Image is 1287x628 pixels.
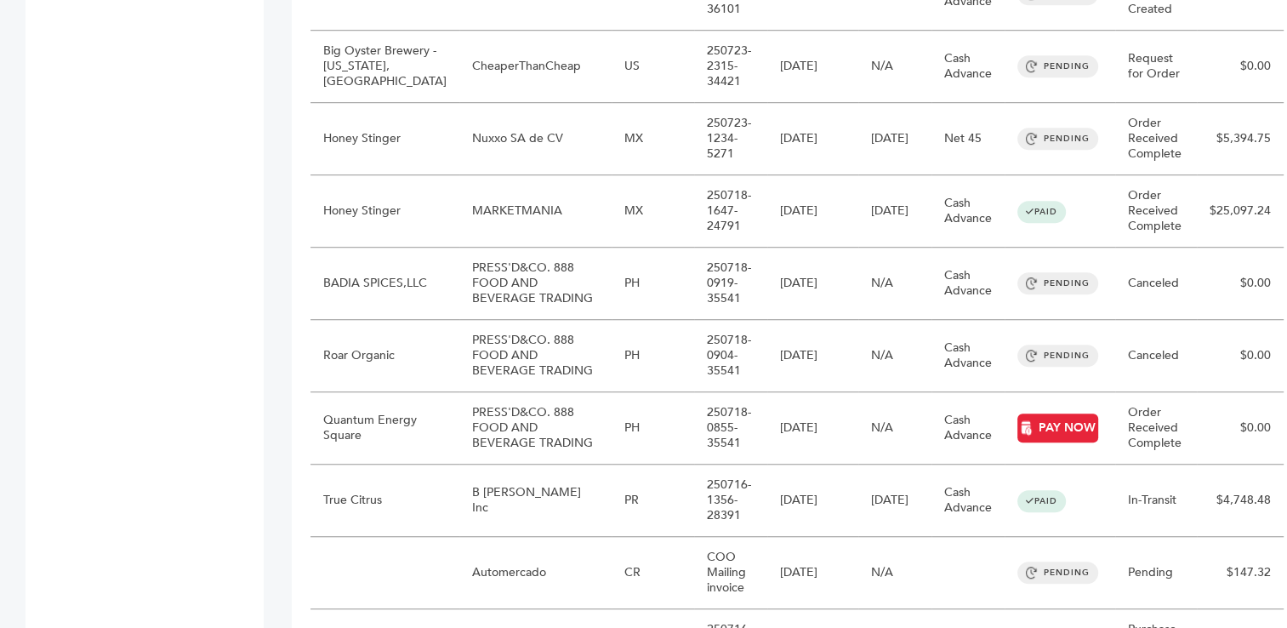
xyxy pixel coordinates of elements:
[1017,128,1098,150] span: PENDING
[931,465,1005,537] td: Cash Advance
[310,248,459,320] td: BADIA SPICES,LLC
[459,465,612,537] td: B [PERSON_NAME] Inc
[767,320,858,392] td: [DATE]
[858,392,931,465] td: N/A
[1197,103,1284,175] td: $5,394.75
[310,320,459,392] td: Roar Organic
[858,465,931,537] td: [DATE]
[931,248,1005,320] td: Cash Advance
[310,392,459,465] td: Quantum Energy Square
[1017,345,1098,367] span: PENDING
[767,31,858,103] td: [DATE]
[1017,490,1066,512] span: PAID
[858,537,931,609] td: N/A
[1197,31,1284,103] td: $0.00
[931,320,1005,392] td: Cash Advance
[858,103,931,175] td: [DATE]
[1115,320,1197,392] td: Canceled
[459,320,612,392] td: PRESS'D&CO. 888 FOOD AND BEVERAGE TRADING
[1017,414,1098,442] a: PAY NOW
[310,31,459,103] td: Big Oyster Brewery - [US_STATE], [GEOGRAPHIC_DATA]
[694,537,767,609] td: COO Mailing invoice
[931,175,1005,248] td: Cash Advance
[1115,103,1197,175] td: Order Received Complete
[694,31,767,103] td: 250723-2315-34421
[612,175,694,248] td: MX
[858,248,931,320] td: N/A
[1197,392,1284,465] td: $0.00
[694,175,767,248] td: 250718-1647-24791
[858,175,931,248] td: [DATE]
[459,103,612,175] td: Nuxxo SA de CV
[694,392,767,465] td: 250718-0855-35541
[310,103,459,175] td: Honey Stinger
[612,320,694,392] td: PH
[931,392,1005,465] td: Cash Advance
[694,103,767,175] td: 250723-1234-5271
[1197,248,1284,320] td: $0.00
[1017,272,1098,294] span: PENDING
[767,248,858,320] td: [DATE]
[767,392,858,465] td: [DATE]
[459,175,612,248] td: MARKETMANIA
[612,392,694,465] td: PH
[1115,465,1197,537] td: In-Transit
[612,248,694,320] td: PH
[767,175,858,248] td: [DATE]
[1017,201,1066,223] span: PAID
[931,31,1005,103] td: Cash Advance
[1115,31,1197,103] td: Request for Order
[767,537,858,609] td: [DATE]
[1115,248,1197,320] td: Canceled
[612,465,694,537] td: PR
[1017,55,1098,77] span: PENDING
[767,103,858,175] td: [DATE]
[1017,562,1098,584] span: PENDING
[1197,175,1284,248] td: $25,097.24
[1197,320,1284,392] td: $0.00
[1115,537,1197,609] td: Pending
[931,103,1005,175] td: Net 45
[459,248,612,320] td: PRESS'D&CO. 888 FOOD AND BEVERAGE TRADING
[310,175,459,248] td: Honey Stinger
[858,31,931,103] td: N/A
[459,537,612,609] td: Automercado
[612,31,694,103] td: US
[767,465,858,537] td: [DATE]
[694,320,767,392] td: 250718-0904-35541
[459,31,612,103] td: CheaperThanCheap
[694,248,767,320] td: 250718-0919-35541
[612,103,694,175] td: MX
[1197,465,1284,537] td: $4,748.48
[1115,392,1197,465] td: Order Received Complete
[694,465,767,537] td: 250716-1356-28391
[1197,537,1284,609] td: $147.32
[459,392,612,465] td: PRESS'D&CO. 888 FOOD AND BEVERAGE TRADING
[858,320,931,392] td: N/A
[310,465,459,537] td: True Citrus
[1115,175,1197,248] td: Order Received Complete
[612,537,694,609] td: CR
